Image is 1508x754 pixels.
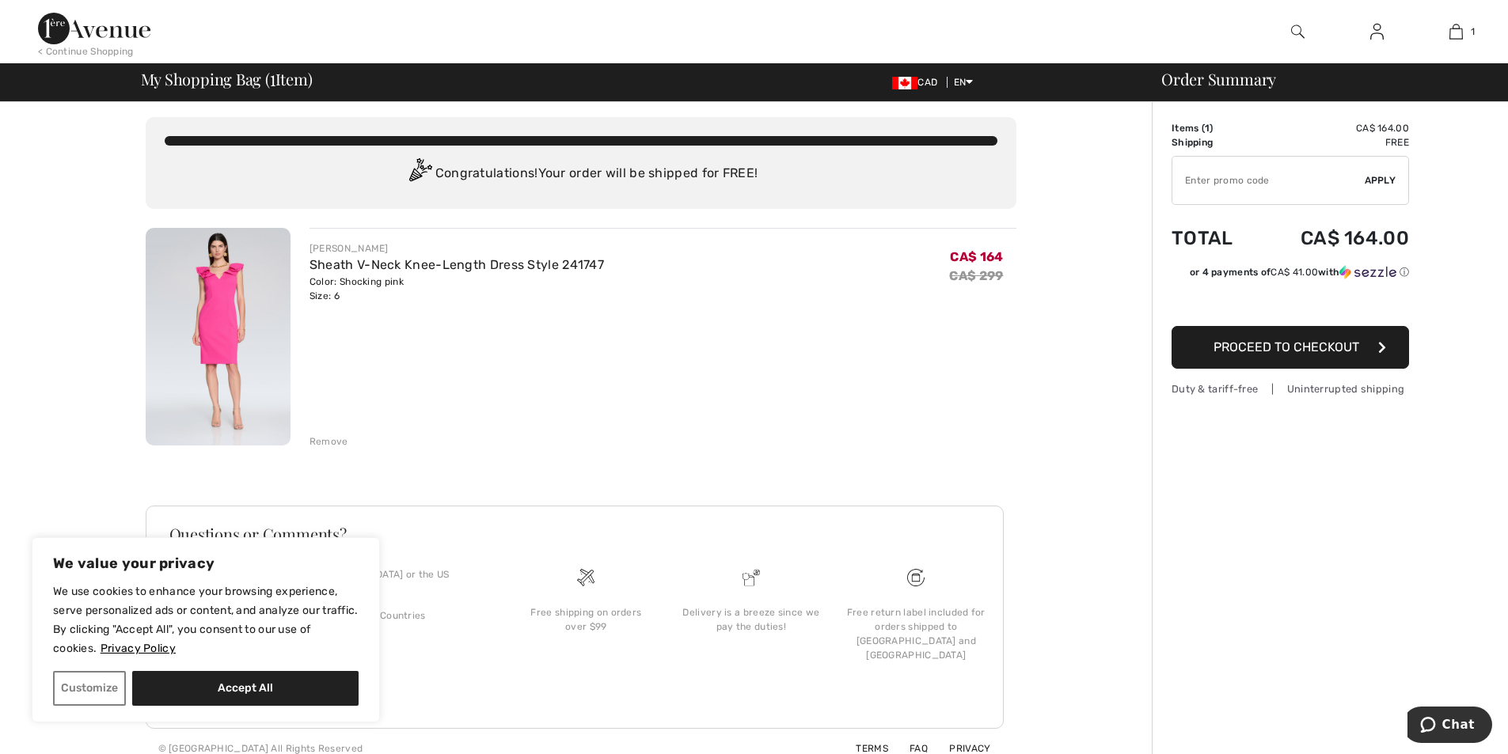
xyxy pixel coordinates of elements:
[846,605,986,662] div: Free return label included for orders shipped to [GEOGRAPHIC_DATA] and [GEOGRAPHIC_DATA]
[53,671,126,706] button: Customize
[743,569,760,586] img: Delivery is a breeze since we pay the duties!
[891,743,928,754] a: FAQ
[1172,326,1409,369] button: Proceed to Checkout
[1358,22,1396,42] a: Sign In
[169,526,980,542] h3: Questions or Comments?
[1257,121,1409,135] td: CA$ 164.00
[950,249,1003,264] span: CA$ 164
[907,569,925,586] img: Free shipping on orders over $99
[682,605,821,634] div: Delivery is a breeze since we pay the duties!
[892,77,944,88] span: CAD
[1365,173,1396,188] span: Apply
[1257,135,1409,150] td: Free
[930,743,990,754] a: Privacy
[1271,267,1318,278] span: CA$ 41.00
[1339,265,1396,279] img: Sezzle
[1172,211,1257,265] td: Total
[38,13,150,44] img: 1ère Avenue
[310,241,604,256] div: [PERSON_NAME]
[53,554,359,573] p: We value your privacy
[141,71,313,87] span: My Shopping Bag ( Item)
[1205,123,1210,134] span: 1
[310,257,604,272] a: Sheath V-Neck Knee-Length Dress Style 241747
[892,77,917,89] img: Canadian Dollar
[32,537,380,722] div: We value your privacy
[1172,265,1409,285] div: or 4 payments ofCA$ 41.00withSezzle Click to learn more about Sezzle
[53,582,359,658] p: We use cookies to enhance your browsing experience, serve personalized ads or content, and analyz...
[100,641,177,656] a: Privacy Policy
[1172,135,1257,150] td: Shipping
[1172,381,1409,396] div: Duty & tariff-free | Uninterrupted shipping
[270,67,275,88] span: 1
[1142,71,1499,87] div: Order Summary
[1291,22,1305,41] img: search the website
[310,275,604,303] div: Color: Shocking pink Size: 6
[1407,707,1492,746] iframe: Opens a widget where you can chat to one of our agents
[1172,121,1257,135] td: Items ( )
[1449,22,1463,41] img: My Bag
[146,228,291,445] img: Sheath V-Neck Knee-Length Dress Style 241747
[1257,211,1409,265] td: CA$ 164.00
[949,268,1003,283] s: CA$ 299
[1417,22,1495,41] a: 1
[837,743,888,754] a: Terms
[516,605,655,634] div: Free shipping on orders over $99
[1172,157,1365,204] input: Promo code
[310,434,348,449] div: Remove
[1214,339,1359,354] span: Proceed to Checkout
[577,569,594,586] img: Free shipping on orders over $99
[1190,265,1409,279] div: or 4 payments of with
[1471,25,1475,39] span: 1
[404,158,435,190] img: Congratulation2.svg
[165,158,997,190] div: Congratulations! Your order will be shipped for FREE!
[954,77,974,88] span: EN
[132,671,359,706] button: Accept All
[1370,22,1384,41] img: My Info
[1172,285,1409,320] iframe: PayPal-paypal
[38,44,134,59] div: < Continue Shopping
